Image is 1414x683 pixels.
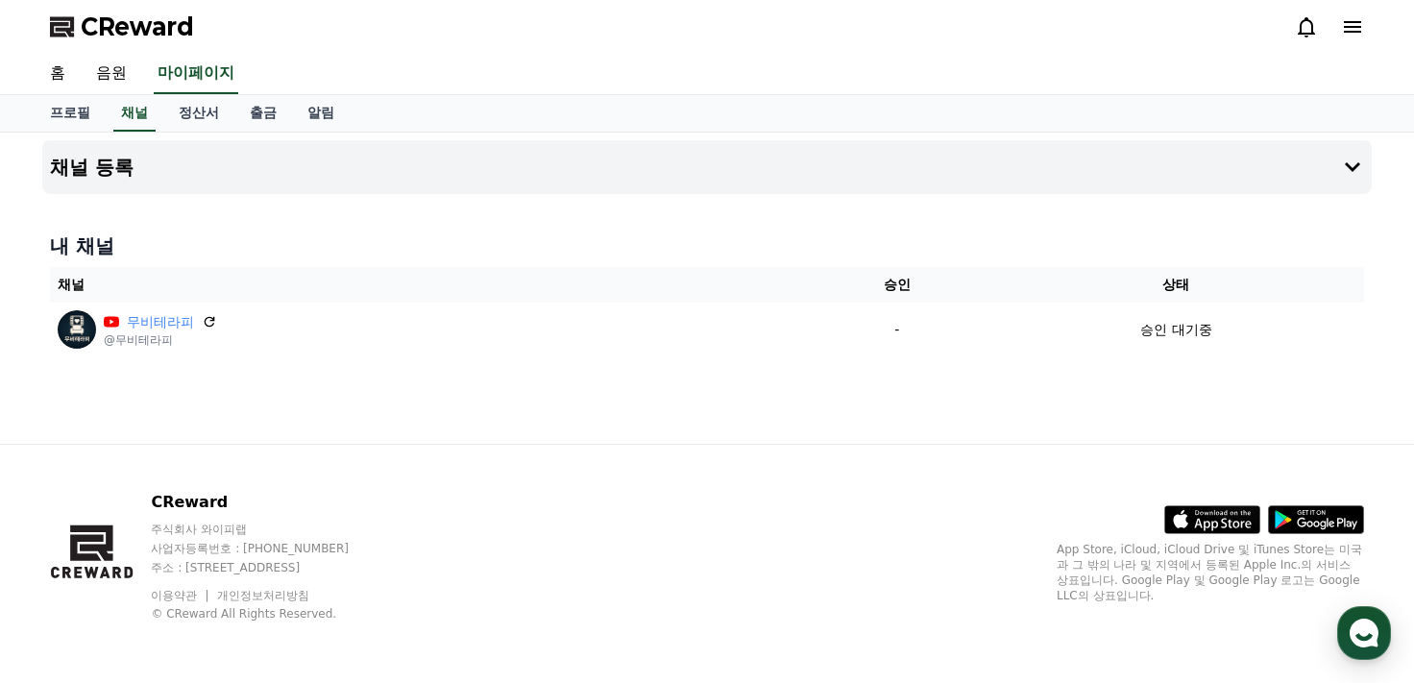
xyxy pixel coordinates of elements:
p: 사업자등록번호 : [PHONE_NUMBER] [151,541,385,556]
a: 개인정보처리방침 [217,589,309,602]
a: 무비테라피 [127,312,194,332]
a: CReward [50,12,194,42]
a: 출금 [234,95,292,132]
a: 정산서 [163,95,234,132]
a: 프로필 [35,95,106,132]
p: CReward [151,491,385,514]
th: 상태 [988,267,1364,303]
p: 주식회사 와이피랩 [151,522,385,537]
p: - [814,320,981,340]
p: @무비테라피 [104,332,217,348]
a: 채널 [113,95,156,132]
button: 채널 등록 [42,140,1372,194]
p: 승인 대기중 [1140,320,1211,340]
a: 알림 [292,95,350,132]
p: © CReward All Rights Reserved. [151,606,385,622]
span: CReward [81,12,194,42]
a: 홈 [35,54,81,94]
img: 무비테라피 [58,310,96,349]
th: 승인 [806,267,988,303]
a: 마이페이지 [154,54,238,94]
a: 음원 [81,54,142,94]
a: 이용약관 [151,589,211,602]
h4: 내 채널 [50,232,1364,259]
th: 채널 [50,267,806,303]
h4: 채널 등록 [50,157,134,178]
p: App Store, iCloud, iCloud Drive 및 iTunes Store는 미국과 그 밖의 나라 및 지역에서 등록된 Apple Inc.의 서비스 상표입니다. Goo... [1057,542,1364,603]
p: 주소 : [STREET_ADDRESS] [151,560,385,575]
